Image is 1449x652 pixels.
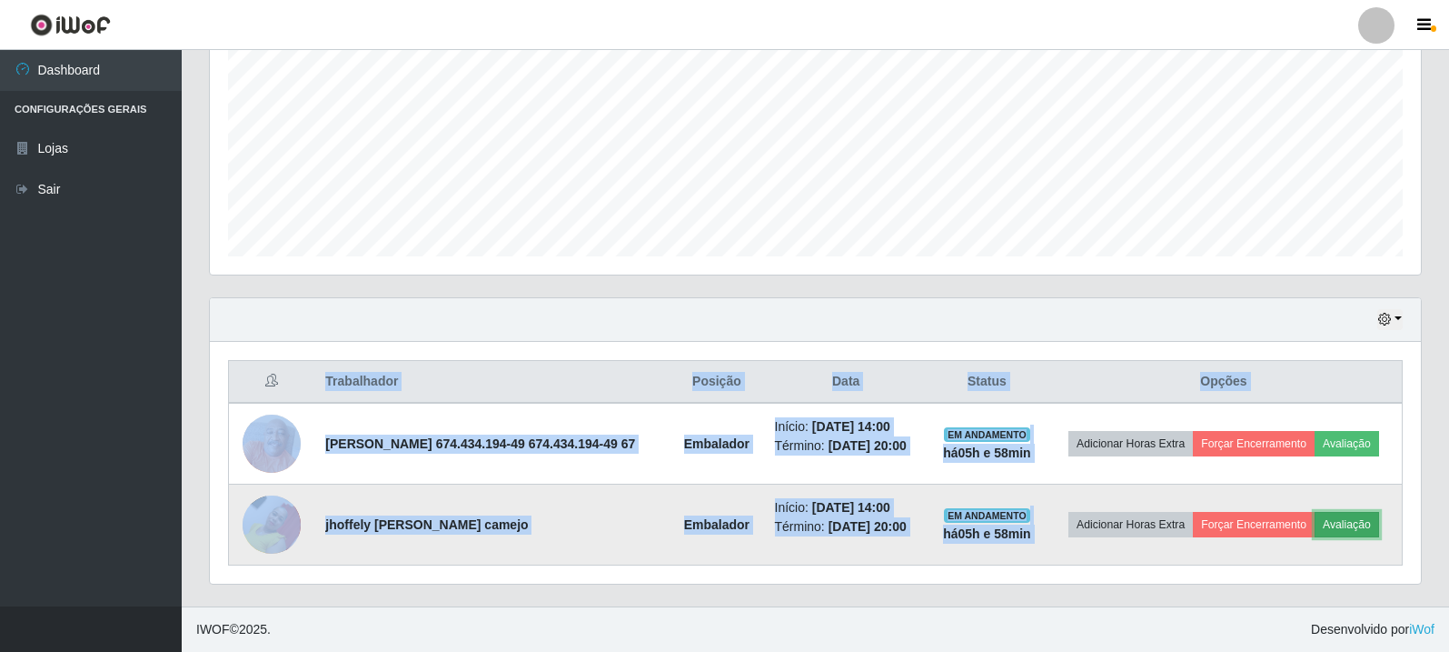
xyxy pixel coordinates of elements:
th: Status [928,361,1046,404]
button: Avaliação [1315,431,1379,456]
span: EM ANDAMENTO [944,508,1030,523]
a: iWof [1409,622,1434,637]
th: Opções [1046,361,1403,404]
strong: [PERSON_NAME] 674.434.194-49 674.434.194-49 67 [325,436,635,451]
th: Posição [670,361,763,404]
img: 1745597239861.jpeg [243,405,301,482]
th: Trabalhador [314,361,670,404]
img: CoreUI Logo [30,14,111,36]
time: [DATE] 14:00 [812,419,890,434]
time: [DATE] 20:00 [829,438,907,453]
button: Avaliação [1315,512,1379,537]
button: Adicionar Horas Extra [1068,431,1193,456]
strong: Embalador [684,517,749,532]
button: Forçar Encerramento [1193,512,1315,537]
span: EM ANDAMENTO [944,427,1030,442]
li: Término: [775,517,918,537]
time: [DATE] 14:00 [812,500,890,515]
strong: há 05 h e 58 min [943,446,1031,460]
strong: jhoffely [PERSON_NAME] camejo [325,517,528,532]
time: [DATE] 20:00 [829,519,907,534]
button: Adicionar Horas Extra [1068,512,1193,537]
span: IWOF [196,622,230,637]
li: Início: [775,498,918,517]
li: Início: [775,417,918,436]
span: Desenvolvido por [1311,620,1434,639]
button: Forçar Encerramento [1193,431,1315,456]
li: Término: [775,436,918,456]
span: © 2025 . [196,620,271,639]
strong: há 05 h e 58 min [943,527,1031,541]
th: Data [764,361,928,404]
strong: Embalador [684,436,749,451]
img: 1747085301993.jpeg [243,486,301,563]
